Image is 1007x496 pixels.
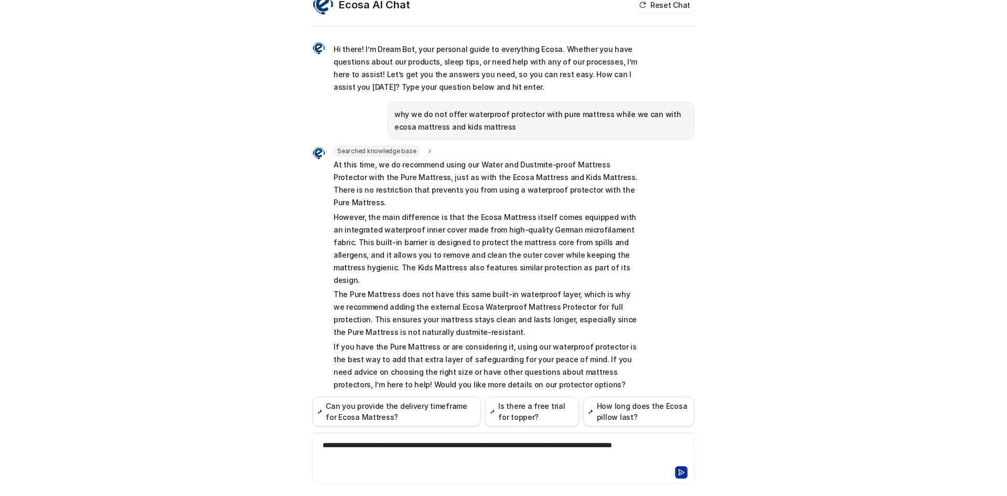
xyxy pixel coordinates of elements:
p: At this time, we do recommend using our Water and Dustmite-proof Mattress Protector with the Pure... [334,159,640,209]
img: Widget [313,42,325,55]
button: Is there a free trial for topper? [485,397,579,426]
span: Searched knowledge base [334,146,420,156]
button: How long does the Ecosa pillow last? [583,397,694,426]
p: However, the main difference is that the Ecosa Mattress itself comes equipped with an integrated ... [334,211,640,287]
p: If you have the Pure Mattress or are considering it, using our waterproof protector is the best w... [334,341,640,391]
img: Widget [313,147,325,160]
p: why we do not offer waterproof protector with pure mattress while we can with ecosa mattress and ... [394,108,688,133]
p: Hi there! I’m Dream Bot, your personal guide to everything Ecosa. Whether you have questions abou... [334,43,640,93]
p: The Pure Mattress does not have this same built-in waterproof layer, which is why we recommend ad... [334,288,640,339]
button: Can you provide the delivery timeframe for Ecosa Mattress? [313,397,481,426]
